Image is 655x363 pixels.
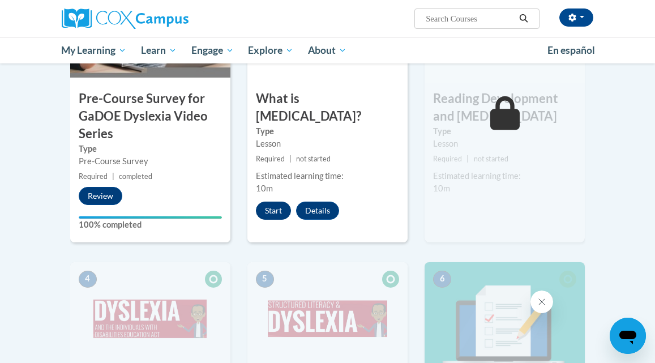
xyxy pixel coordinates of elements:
span: 6 [433,271,451,288]
span: | [289,155,292,163]
a: About [301,37,354,63]
h3: What is [MEDICAL_DATA]? [247,90,408,125]
span: Required [433,155,462,163]
span: completed [119,172,152,181]
span: Engage [191,44,234,57]
span: Required [79,172,108,181]
div: Main menu [53,37,602,63]
span: Hi. How can we help? [7,8,92,17]
button: Details [296,202,339,220]
label: Type [433,125,576,138]
span: Explore [248,44,293,57]
span: 10m [433,183,450,193]
span: About [308,44,346,57]
div: Estimated learning time: [433,170,576,182]
button: Search [515,12,532,25]
div: Estimated learning time: [256,170,399,182]
button: Review [79,187,122,205]
h3: Pre-Course Survey for GaDOE Dyslexia Video Series [70,90,230,142]
div: Pre-Course Survey [79,155,222,168]
iframe: Close message [530,291,553,313]
div: Lesson [433,138,576,150]
button: Start [256,202,291,220]
span: 4 [79,271,97,288]
a: Learn [134,37,184,63]
label: Type [256,125,399,138]
span: Required [256,155,285,163]
a: Explore [241,37,301,63]
div: Lesson [256,138,399,150]
label: 100% completed [79,219,222,231]
span: My Learning [61,44,126,57]
span: En español [547,44,595,56]
button: Account Settings [559,8,593,27]
div: Your progress [79,216,222,219]
a: My Learning [54,37,134,63]
a: Cox Campus [62,8,228,29]
span: not started [296,155,331,163]
span: Learn [141,44,177,57]
h3: Reading Development and [MEDICAL_DATA] [425,90,585,125]
a: En español [540,39,602,62]
span: 10m [256,183,273,193]
span: 5 [256,271,274,288]
input: Search Courses [425,12,515,25]
span: | [112,172,114,181]
span: not started [474,155,508,163]
iframe: Button to launch messaging window [610,318,646,354]
img: Cox Campus [62,8,189,29]
label: Type [79,143,222,155]
span: | [466,155,469,163]
a: Engage [184,37,241,63]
